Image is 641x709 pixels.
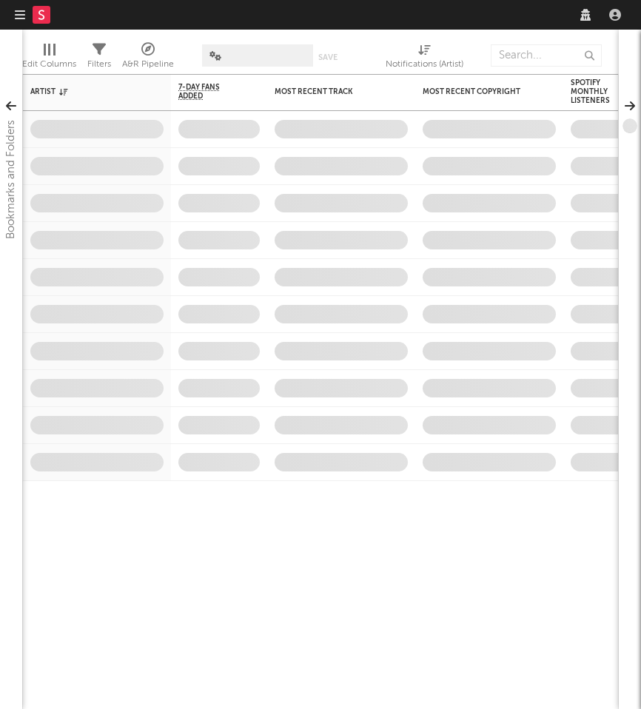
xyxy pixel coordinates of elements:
button: Save [318,53,338,61]
input: Search... [491,44,602,67]
div: Bookmarks and Folders [2,120,20,239]
div: Filters [87,37,111,80]
div: A&R Pipeline [122,37,174,80]
div: A&R Pipeline [122,56,174,73]
div: Notifications (Artist) [386,56,463,73]
div: Artist [30,87,141,96]
span: 7-Day Fans Added [178,83,238,101]
div: Edit Columns [22,37,76,80]
div: Notifications (Artist) [386,37,463,80]
div: Most Recent Copyright [423,87,534,96]
div: Filters [87,56,111,73]
div: Edit Columns [22,56,76,73]
div: Most Recent Track [275,87,386,96]
div: Spotify Monthly Listeners [571,78,622,105]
